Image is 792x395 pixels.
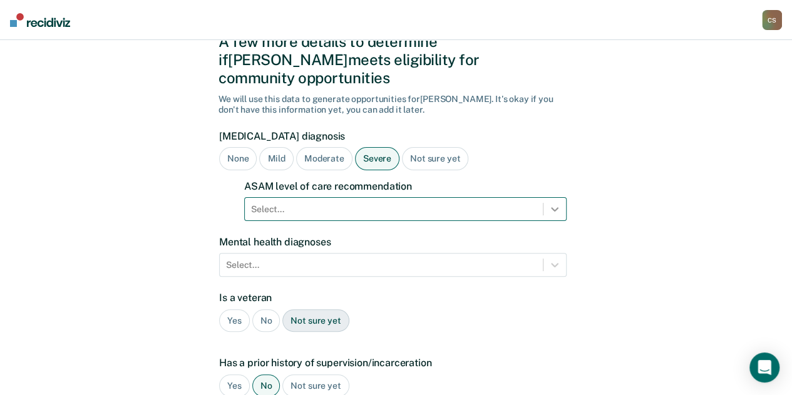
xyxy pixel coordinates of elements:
[244,180,567,192] label: ASAM level of care recommendation
[219,147,257,170] div: None
[749,352,779,382] div: Open Intercom Messenger
[10,13,70,27] img: Recidiviz
[219,130,567,142] label: [MEDICAL_DATA] diagnosis
[219,33,573,86] div: A few more details to determine if [PERSON_NAME] meets eligibility for community opportunities
[402,147,468,170] div: Not sure yet
[219,309,250,332] div: Yes
[219,94,573,115] div: We will use this data to generate opportunities for [PERSON_NAME] . It's okay if you don't have t...
[762,10,782,30] div: C S
[219,236,567,248] label: Mental health diagnoses
[252,309,280,332] div: No
[355,147,399,170] div: Severe
[762,10,782,30] button: CS
[219,292,567,304] label: Is a veteran
[259,147,293,170] div: Mild
[219,357,567,369] label: Has a prior history of supervision/incarceration
[282,309,349,332] div: Not sure yet
[296,147,352,170] div: Moderate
